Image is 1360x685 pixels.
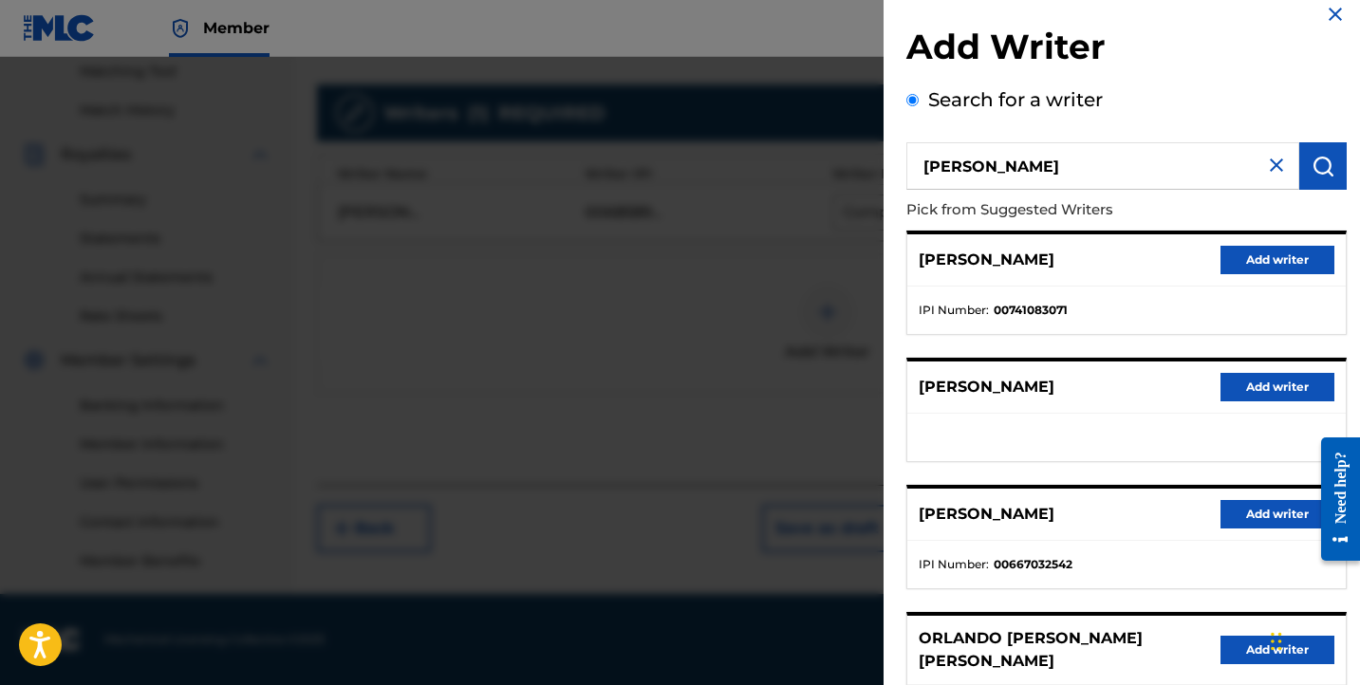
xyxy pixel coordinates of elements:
span: IPI Number : [919,556,989,573]
p: [PERSON_NAME] [919,503,1054,526]
div: Drag [1271,613,1282,670]
button: Add writer [1220,246,1334,274]
img: close [1265,154,1288,176]
input: Search writer's name or IPI Number [906,142,1299,190]
span: IPI Number : [919,302,989,319]
p: ORLANDO [PERSON_NAME] [PERSON_NAME] [919,627,1220,673]
iframe: Chat Widget [1265,594,1360,685]
span: Member [203,17,270,39]
p: Pick from Suggested Writers [906,190,1239,231]
img: Top Rightsholder [169,17,192,40]
strong: 00667032542 [994,556,1072,573]
label: Search for a writer [928,88,1103,111]
iframe: Resource Center [1307,417,1360,580]
button: Add writer [1220,636,1334,664]
button: Add writer [1220,500,1334,528]
h2: Add Writer [906,26,1347,74]
strong: 00741083071 [994,302,1068,319]
img: MLC Logo [23,14,96,42]
img: Search Works [1312,155,1334,177]
button: Add writer [1220,373,1334,401]
p: [PERSON_NAME] [919,249,1054,271]
p: [PERSON_NAME] [919,376,1054,398]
